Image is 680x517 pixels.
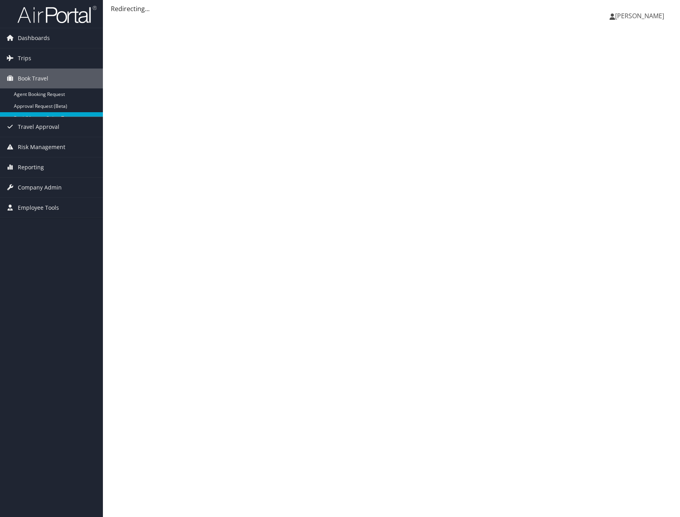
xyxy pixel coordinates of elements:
[18,117,59,137] span: Travel Approval
[18,48,31,68] span: Trips
[18,28,50,48] span: Dashboards
[17,5,97,24] img: airportal-logo.png
[610,4,672,28] a: [PERSON_NAME]
[111,4,672,13] div: Redirecting...
[18,157,44,177] span: Reporting
[18,69,48,88] span: Book Travel
[615,11,664,20] span: [PERSON_NAME]
[18,178,62,197] span: Company Admin
[18,137,65,157] span: Risk Management
[18,198,59,218] span: Employee Tools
